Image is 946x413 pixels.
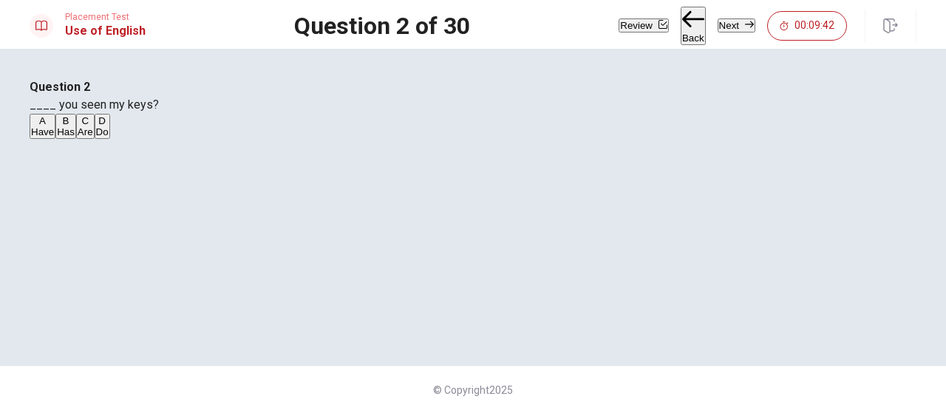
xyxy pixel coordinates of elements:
span: © Copyright 2025 [433,384,513,396]
button: Back [681,7,706,45]
button: AHave [30,114,55,139]
span: Placement Test [65,12,146,22]
span: 00:09:42 [794,20,834,32]
span: Are [78,126,93,137]
h1: Use of English [65,22,146,40]
h4: Question 2 [30,78,916,96]
div: A [31,115,54,126]
span: Do [96,126,109,137]
span: Has [57,126,75,137]
button: 00:09:42 [767,11,847,41]
div: B [57,115,75,126]
button: CAre [76,114,95,139]
span: Have [31,126,54,137]
h1: Question 2 of 30 [294,17,470,35]
div: C [78,115,93,126]
span: ____ you seen my keys? [30,98,159,112]
div: D [96,115,109,126]
button: Review [619,18,669,33]
button: DDo [95,114,110,139]
button: BHas [55,114,76,139]
button: Next [718,18,755,33]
